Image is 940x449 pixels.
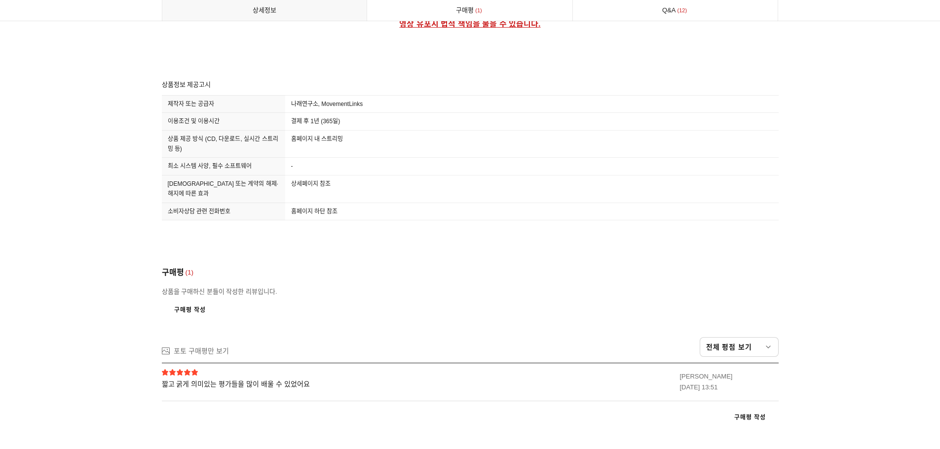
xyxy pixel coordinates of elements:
div: 홈페이지 하단 참조 [285,203,779,220]
div: [DATE] 13:51 [680,382,779,393]
span: 1 [184,267,195,277]
div: 상품 제공 방식 (CD, 다운로드, 실시간 스트리밍 등) [162,130,285,158]
div: 최소 시스템 사양, 필수 소프트웨어 [162,158,285,175]
div: 홈페이지 내 스트리밍 [285,130,779,158]
div: - [285,158,779,175]
div: 제작자 또는 공급자 [162,95,285,112]
div: 포토 구매평만 보기 [174,345,229,357]
div: 상품정보 제공고시 [162,79,779,90]
a: 포토 구매평만 보기 [162,345,229,357]
span: 짧고 굵게 의미있는 평가들을 많이 배울 수 있었어요 [162,379,507,389]
a: 구매평 작성 [722,409,778,427]
span: 전체 평점 보기 [706,342,752,352]
div: 결제 후 1년 (365일) [285,113,779,130]
div: 상세페이지 참조 [285,175,779,203]
div: 구매평 [162,266,195,286]
div: 상품을 구매하신 분들이 작성한 리뷰입니다. [162,286,779,297]
div: 소비자상담 관련 전화번호 [162,203,285,220]
div: [PERSON_NAME] [680,371,779,382]
span: 1 [474,5,484,16]
div: 나래연구소, MovementLinks [285,95,779,112]
div: 이용조건 및 이용시간 [162,113,285,130]
div: [DEMOGRAPHIC_DATA] 또는 계약의 해제·해지에 따른 효과 [162,175,285,203]
a: 구매평 작성 [162,301,218,319]
a: 전체 평점 보기 [700,337,779,357]
span: 12 [676,5,689,16]
u: 영상 유포시 법적 책임을 물을 수 있습니다. [399,20,540,28]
